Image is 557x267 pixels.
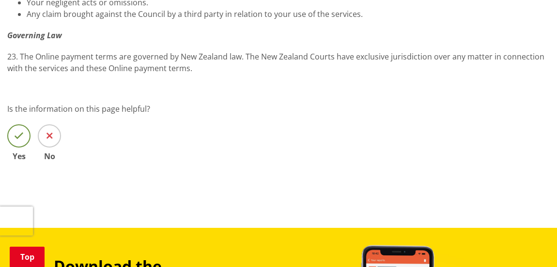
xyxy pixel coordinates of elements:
[7,152,31,160] span: Yes
[7,51,550,74] p: 23. The Online payment terms are governed by New Zealand law. The New Zealand Courts have exclusi...
[10,247,45,267] a: Top
[27,8,550,20] li: Any claim brought against the Council by a third party in relation to your use of the services.
[7,103,550,115] p: Is the information on this page helpful?
[7,30,62,41] strong: Governing Law
[512,226,547,261] iframe: Messenger Launcher
[38,152,61,160] span: No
